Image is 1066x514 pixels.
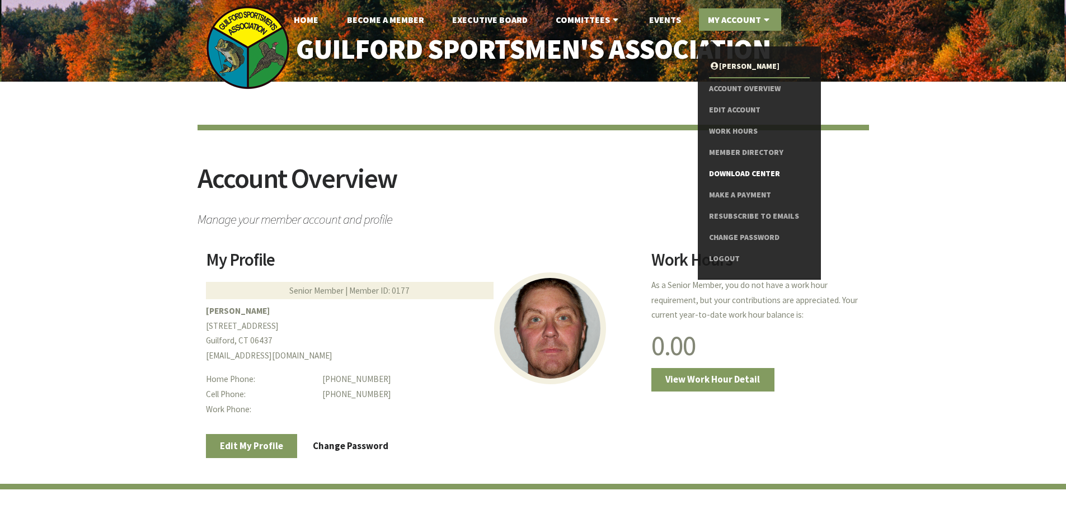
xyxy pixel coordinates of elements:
[709,163,809,185] a: Download Center
[206,282,494,299] div: Senior Member | Member ID: 0177
[699,8,781,31] a: My Account
[709,248,809,270] a: Logout
[709,121,809,142] a: Work Hours
[709,185,809,206] a: Make a Payment
[206,304,638,364] p: [STREET_ADDRESS] Guilford, CT 06437 [EMAIL_ADDRESS][DOMAIN_NAME]
[198,164,869,206] h2: Account Overview
[206,402,314,417] dt: Work Phone
[651,332,860,360] h1: 0.00
[198,206,869,226] span: Manage your member account and profile
[206,434,298,458] a: Edit My Profile
[299,434,403,458] a: Change Password
[709,100,809,121] a: Edit Account
[651,251,860,277] h2: Work Hours
[285,8,327,31] a: Home
[547,8,630,31] a: Committees
[206,372,314,387] dt: Home Phone
[322,372,637,387] dd: [PHONE_NUMBER]
[709,142,809,163] a: Member Directory
[206,6,290,89] img: logo_sm.png
[651,278,860,323] p: As a Senior Member, you do not have a work hour requirement, but your contributions are appreciat...
[322,387,637,402] dd: [PHONE_NUMBER]
[443,8,537,31] a: Executive Board
[206,387,314,402] dt: Cell Phone
[338,8,433,31] a: Become A Member
[640,8,690,31] a: Events
[709,227,809,248] a: Change Password
[651,368,774,392] a: View Work Hour Detail
[206,305,270,316] b: [PERSON_NAME]
[709,78,809,100] a: Account Overview
[272,26,794,73] a: Guilford Sportsmen's Association
[206,251,638,277] h2: My Profile
[709,56,809,77] a: [PERSON_NAME]
[709,206,809,227] a: Resubscribe to Emails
